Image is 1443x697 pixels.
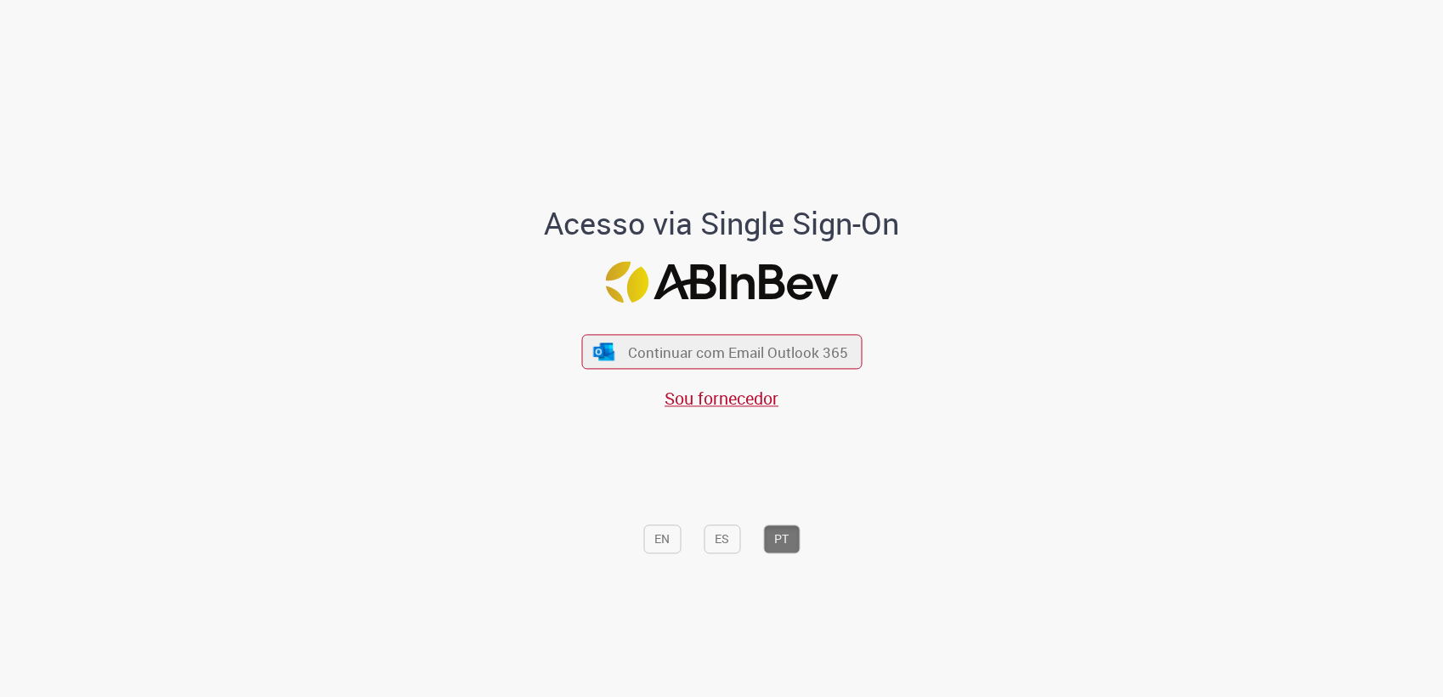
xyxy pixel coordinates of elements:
button: ícone Azure/Microsoft 360 Continuar com Email Outlook 365 [581,335,862,370]
button: PT [763,525,800,554]
img: Logo ABInBev [605,261,838,303]
span: Continuar com Email Outlook 365 [628,343,848,362]
img: ícone Azure/Microsoft 360 [592,343,616,360]
button: ES [704,525,740,554]
a: Sou fornecedor [665,388,778,411]
button: EN [643,525,681,554]
h1: Acesso via Single Sign-On [486,207,958,241]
